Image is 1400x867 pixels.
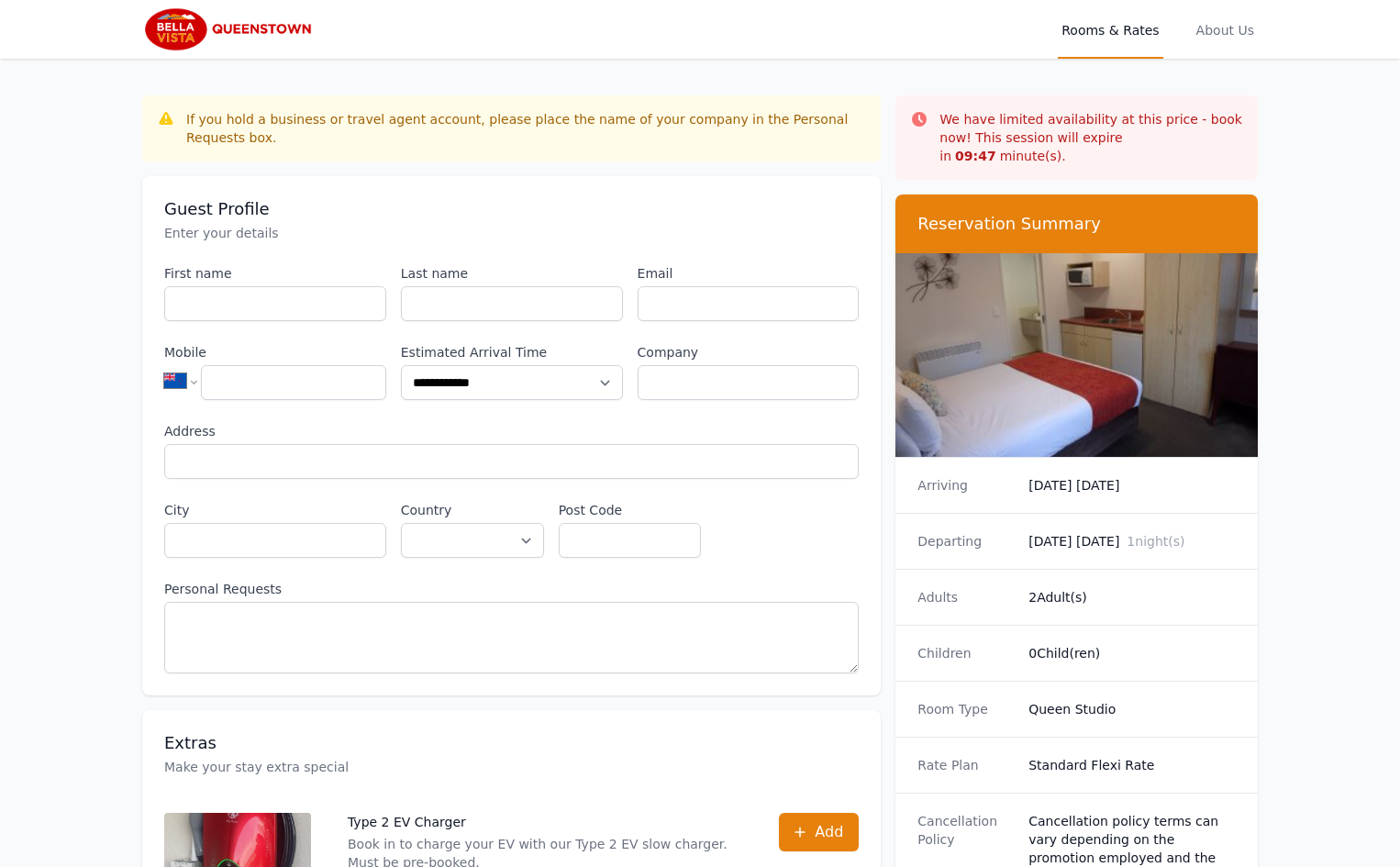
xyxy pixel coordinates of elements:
[164,501,386,519] label: City
[164,732,859,754] h3: Extras
[955,149,996,163] strong: 09 : 47
[917,588,1014,606] dt: Adults
[1127,534,1184,549] span: 1 night(s)
[917,756,1014,774] dt: Rate Plan
[815,821,843,843] span: Add
[1028,532,1236,550] dd: [DATE] [DATE]
[917,532,1014,550] dt: Departing
[917,476,1014,495] dt: Arriving
[559,501,702,519] label: Post Code
[401,501,544,519] label: Country
[895,253,1258,457] img: Queen Studio
[917,213,1236,235] h3: Reservation Summary
[638,264,860,283] label: Email
[1028,476,1236,495] dd: [DATE] [DATE]
[164,343,386,361] label: Mobile
[1028,756,1236,774] dd: Standard Flexi Rate
[638,343,860,361] label: Company
[186,110,866,147] div: If you hold a business or travel agent account, please place the name of your company in the Pers...
[917,644,1014,662] dt: Children
[939,110,1243,165] p: We have limited availability at this price - book now! This session will expire in minute(s).
[164,198,859,220] h3: Guest Profile
[401,343,623,361] label: Estimated Arrival Time
[164,580,859,598] label: Personal Requests
[779,813,859,851] button: Add
[917,700,1014,718] dt: Room Type
[164,264,386,283] label: First name
[164,422,859,440] label: Address
[348,813,742,831] p: Type 2 EV Charger
[164,224,859,242] p: Enter your details
[142,7,318,51] img: Bella Vista Queenstown
[164,758,859,776] p: Make your stay extra special
[1028,588,1236,606] dd: 2 Adult(s)
[401,264,623,283] label: Last name
[1028,700,1236,718] dd: Queen Studio
[1028,644,1236,662] dd: 0 Child(ren)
